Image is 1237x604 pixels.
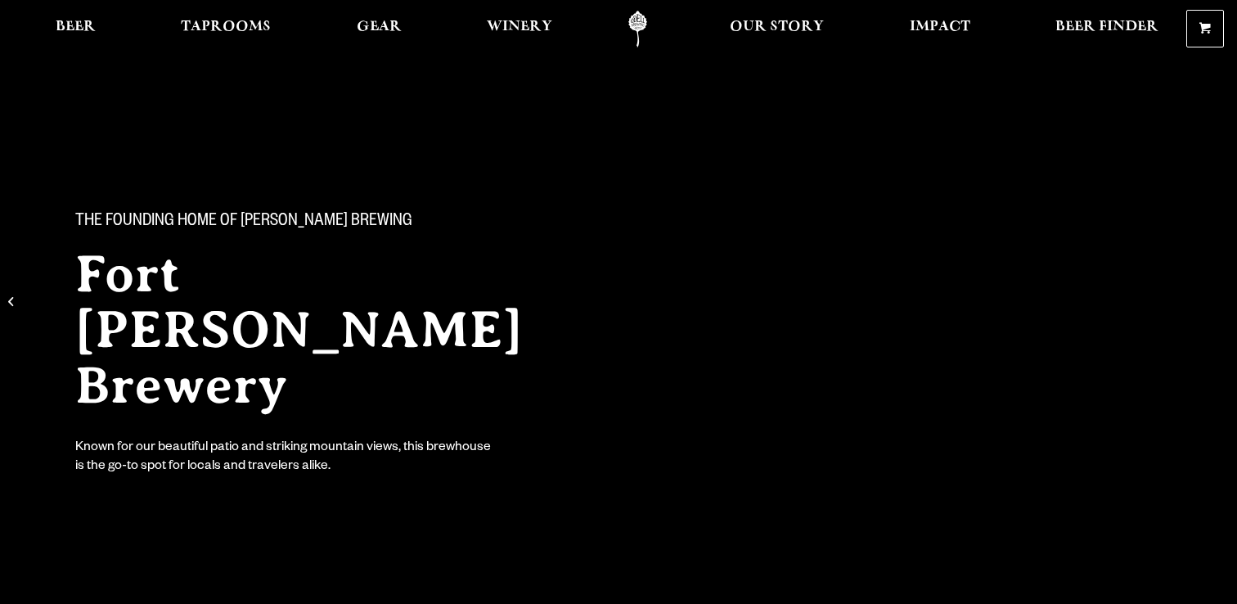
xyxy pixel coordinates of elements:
a: Odell Home [607,11,668,47]
a: Beer [45,11,106,47]
a: Impact [899,11,981,47]
a: Beer Finder [1045,11,1169,47]
a: Gear [346,11,412,47]
span: Winery [487,20,552,34]
a: Our Story [719,11,834,47]
span: Impact [910,20,970,34]
span: Taprooms [181,20,271,34]
span: Beer [56,20,96,34]
a: Taprooms [170,11,281,47]
span: Our Story [730,20,824,34]
div: Known for our beautiful patio and striking mountain views, this brewhouse is the go-to spot for l... [75,439,494,477]
span: Gear [357,20,402,34]
span: The Founding Home of [PERSON_NAME] Brewing [75,212,412,233]
span: Beer Finder [1055,20,1158,34]
a: Winery [476,11,563,47]
h2: Fort [PERSON_NAME] Brewery [75,246,586,413]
